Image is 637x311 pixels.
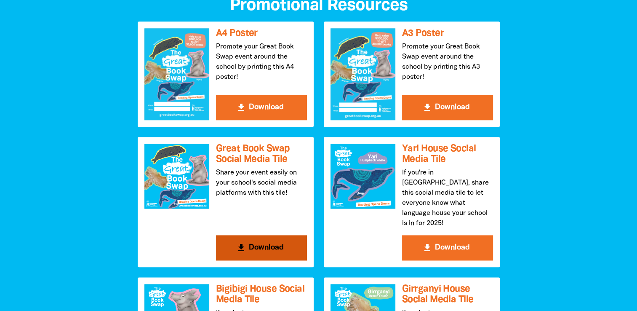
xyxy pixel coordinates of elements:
[144,28,209,120] img: A4 Poster
[422,243,432,253] i: get_app
[216,235,307,260] button: get_app Download
[402,95,493,120] button: get_app Download
[330,144,395,209] img: Yari House Social Media Tile
[402,235,493,260] button: get_app Download
[216,28,307,39] h3: A4 Poster
[402,284,493,305] h3: Girrganyi House Social Media Tile
[144,144,209,209] img: Great Book Swap Social Media Tile
[402,144,493,164] h3: Yari House Social Media Tile
[216,144,307,164] h3: Great Book Swap Social Media Tile
[236,102,246,113] i: get_app
[216,284,307,305] h3: Bigibigi House Social Media Tile
[422,102,432,113] i: get_app
[330,28,395,120] img: A3 Poster
[216,95,307,120] button: get_app Download
[236,243,246,253] i: get_app
[402,28,493,39] h3: A3 Poster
